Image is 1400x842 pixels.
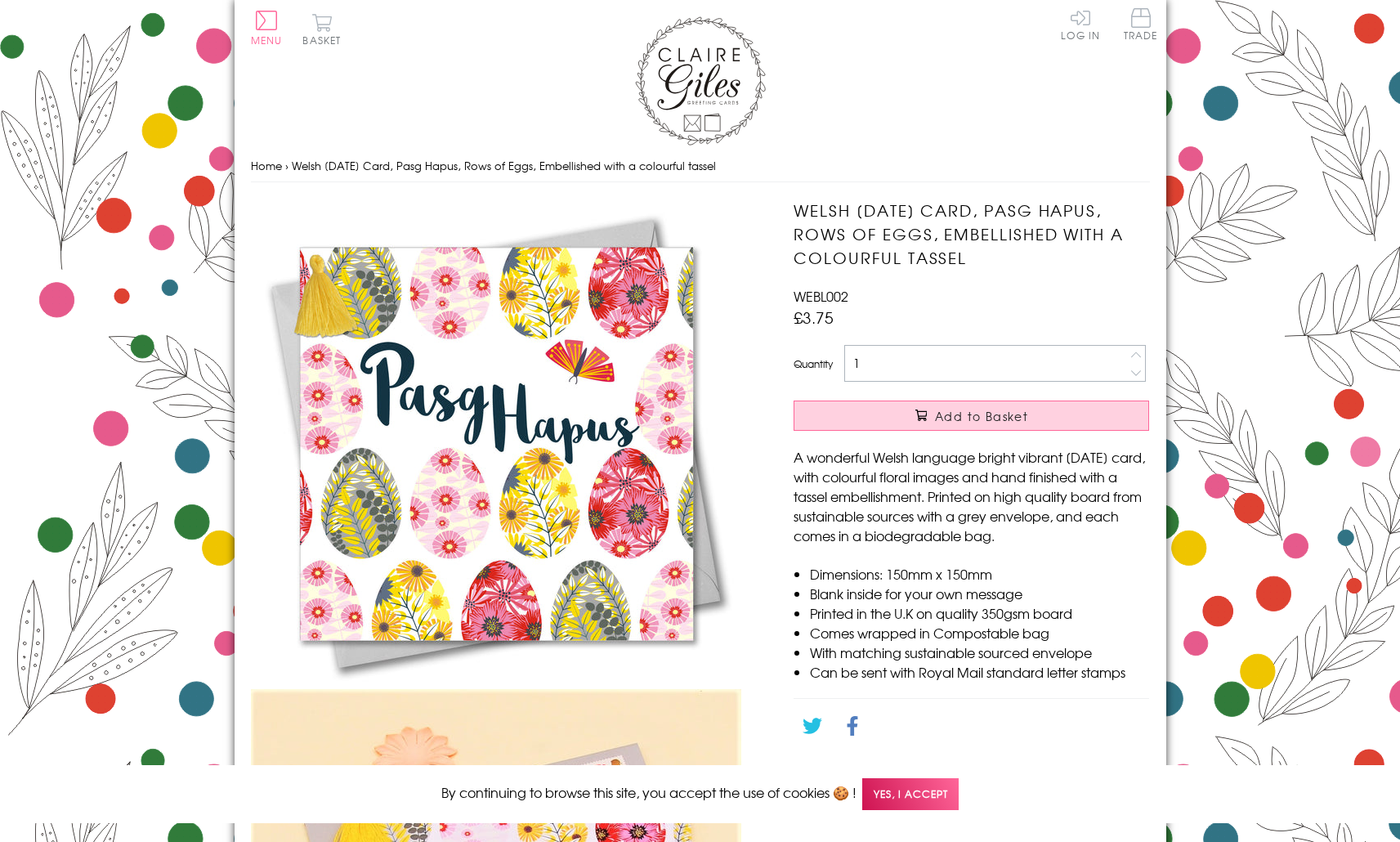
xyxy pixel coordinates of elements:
[251,11,283,45] button: Menu
[810,662,1149,682] li: Can be sent with Royal Mail standard letter stamps
[862,778,959,810] span: Yes, I accept
[810,623,1149,643] li: Comes wrapped in Compostable bag
[251,33,283,47] span: Menu
[807,760,966,780] a: Go back to the collection
[810,584,1149,603] li: Blank inside for your own message
[794,286,848,306] span: WEBL002
[794,199,1149,269] h1: Welsh [DATE] Card, Pasg Hapus, Rows of Eggs, Embellished with a colourful tassel
[810,564,1149,584] li: Dimensions: 150mm x 150mm
[251,150,1150,183] nav: breadcrumbs
[635,16,766,146] img: Claire Giles Greetings Cards
[935,408,1028,424] span: Add to Basket
[794,447,1149,545] p: A wonderful Welsh language bright vibrant [DATE] card, with colourful floral images and hand fini...
[251,158,282,173] a: Home
[794,401,1149,431] button: Add to Basket
[810,643,1149,662] li: With matching sustainable sourced envelope
[810,603,1149,623] li: Printed in the U.K on quality 350gsm board
[794,356,833,371] label: Quantity
[1124,8,1158,40] span: Trade
[1124,8,1158,43] a: Trade
[300,13,345,45] button: Basket
[1061,8,1100,40] a: Log In
[292,158,716,173] span: Welsh [DATE] Card, Pasg Hapus, Rows of Eggs, Embellished with a colourful tassel
[794,306,834,329] span: £3.75
[251,199,741,689] img: Welsh Easter Card, Pasg Hapus, Rows of Eggs, Embellished with a colourful tassel
[285,158,288,173] span: ›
